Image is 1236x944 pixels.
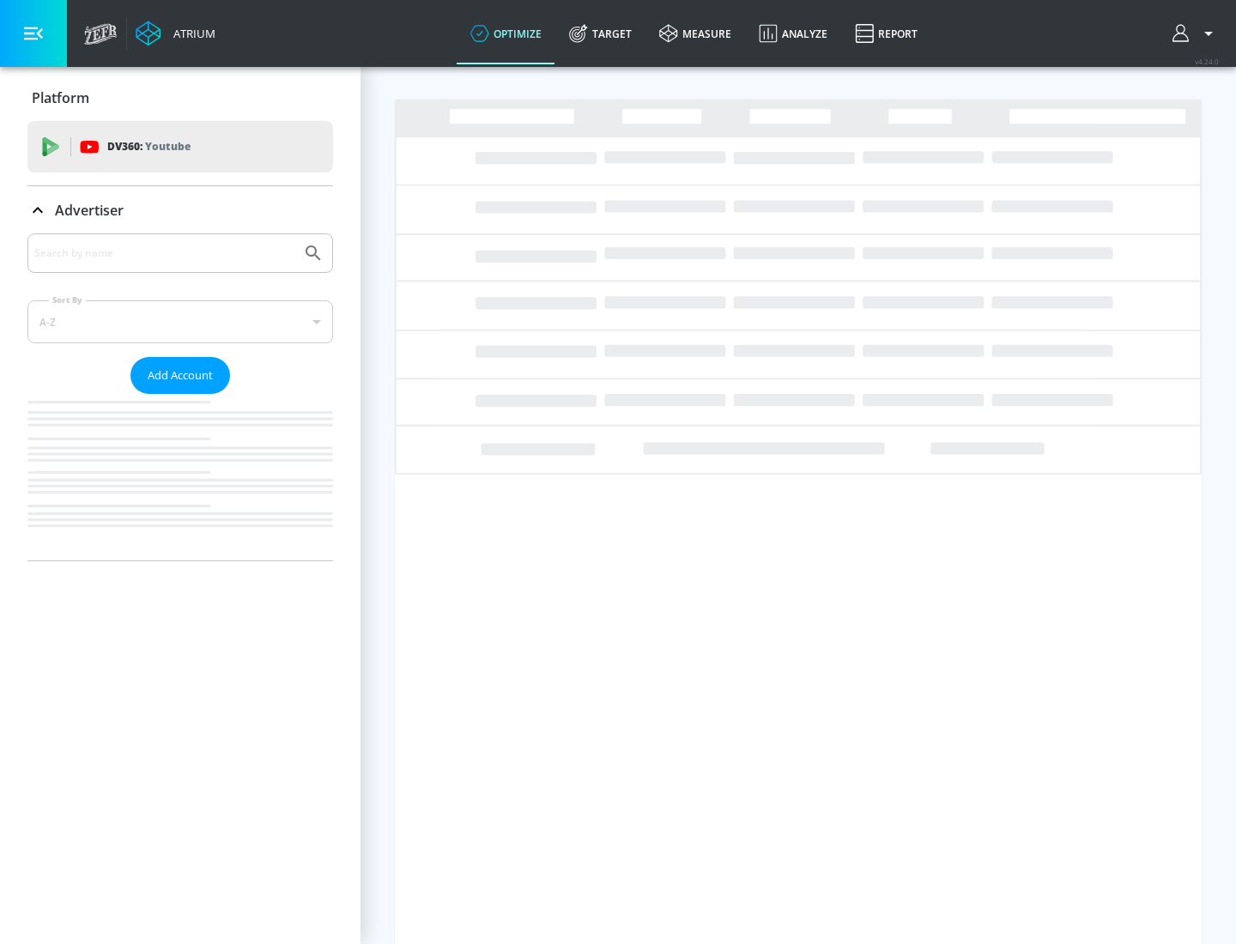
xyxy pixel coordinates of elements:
p: Advertiser [55,201,124,220]
a: Report [841,3,931,64]
span: v 4.24.0 [1195,57,1219,66]
input: Search by name [34,242,294,264]
button: Add Account [130,357,230,394]
a: Target [555,3,645,64]
div: Platform [27,74,333,122]
div: Advertiser [27,233,333,560]
div: Atrium [167,26,215,41]
div: DV360: Youtube [27,121,333,172]
div: Advertiser [27,186,333,234]
p: DV360: [107,137,191,156]
a: Analyze [745,3,841,64]
label: Sort By [49,294,86,306]
nav: list of Advertiser [27,394,333,560]
p: Youtube [145,137,191,155]
span: Add Account [148,366,213,385]
a: measure [645,3,745,64]
p: Platform [32,88,89,107]
div: A-Z [27,300,333,343]
a: optimize [457,3,555,64]
a: Atrium [136,21,215,46]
